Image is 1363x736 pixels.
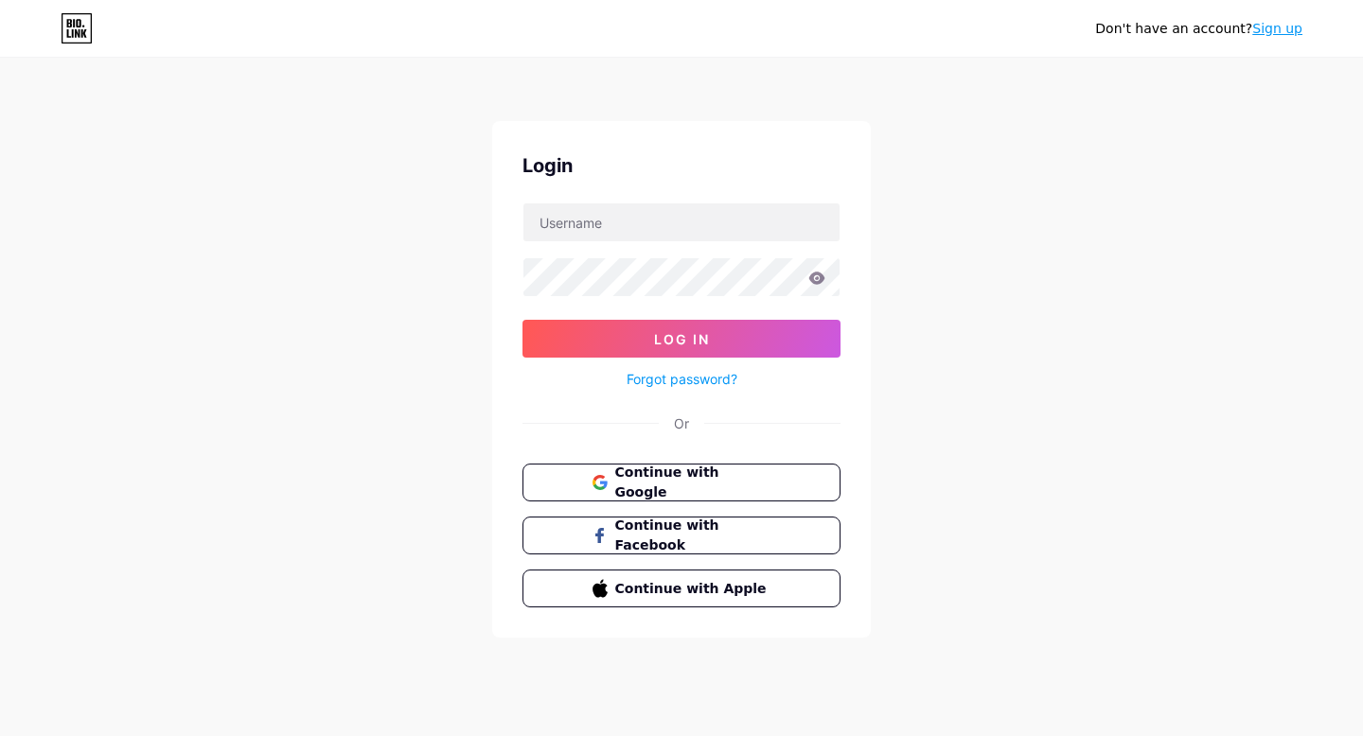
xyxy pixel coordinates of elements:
[522,570,841,607] button: Continue with Apple
[627,369,737,389] a: Forgot password?
[522,320,841,358] button: Log In
[522,517,841,554] button: Continue with Facebook
[523,203,840,241] input: Username
[674,413,689,433] div: Or
[615,463,771,502] span: Continue with Google
[615,516,771,555] span: Continue with Facebook
[615,579,771,599] span: Continue with Apple
[522,151,841,180] div: Login
[654,331,710,347] span: Log In
[1252,21,1302,36] a: Sign up
[522,464,841,501] button: Continue with Google
[1095,19,1302,39] div: Don't have an account?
